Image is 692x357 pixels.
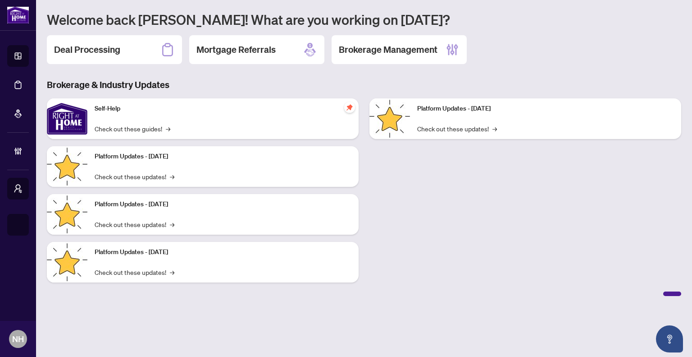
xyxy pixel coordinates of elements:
[344,102,355,113] span: pushpin
[95,219,174,229] a: Check out these updates!→
[47,11,681,28] h1: Welcome back [PERSON_NAME]! What are you working on [DATE]?
[7,7,29,23] img: logo
[47,194,87,235] img: Platform Updates - July 21, 2025
[166,124,170,134] span: →
[417,124,497,134] a: Check out these updates!→
[339,43,437,56] h2: Brokerage Management
[54,43,120,56] h2: Deal Processing
[47,79,681,91] h3: Brokerage & Industry Updates
[170,219,174,229] span: →
[12,333,24,345] span: NH
[95,152,351,162] p: Platform Updates - [DATE]
[47,146,87,187] img: Platform Updates - September 16, 2025
[95,267,174,277] a: Check out these updates!→
[95,124,170,134] a: Check out these guides!→
[95,104,351,114] p: Self-Help
[47,242,87,283] img: Platform Updates - July 8, 2025
[492,124,497,134] span: →
[170,172,174,181] span: →
[95,199,351,209] p: Platform Updates - [DATE]
[170,267,174,277] span: →
[417,104,674,114] p: Platform Updates - [DATE]
[47,98,87,139] img: Self-Help
[369,98,410,139] img: Platform Updates - June 23, 2025
[656,325,683,352] button: Open asap
[95,172,174,181] a: Check out these updates!→
[14,184,23,193] span: user-switch
[95,247,351,257] p: Platform Updates - [DATE]
[196,43,276,56] h2: Mortgage Referrals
